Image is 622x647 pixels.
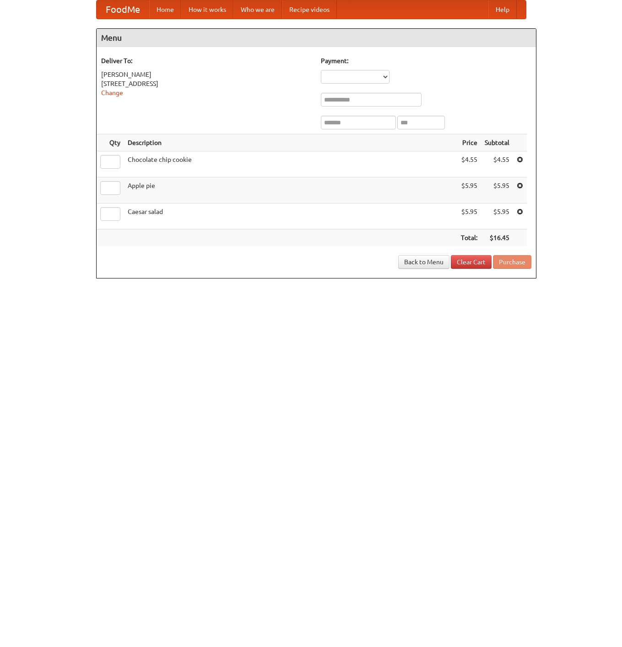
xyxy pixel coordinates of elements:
[451,255,492,269] a: Clear Cart
[481,177,513,203] td: $5.95
[124,177,457,203] td: Apple pie
[481,230,513,246] th: $16.45
[457,177,481,203] td: $5.95
[124,151,457,177] td: Chocolate chip cookie
[149,0,181,19] a: Home
[321,56,531,65] h5: Payment:
[233,0,282,19] a: Who we are
[481,203,513,230] td: $5.95
[457,230,481,246] th: Total:
[481,134,513,151] th: Subtotal
[97,134,124,151] th: Qty
[101,56,312,65] h5: Deliver To:
[124,203,457,230] td: Caesar salad
[398,255,449,269] a: Back to Menu
[457,151,481,177] td: $4.55
[481,151,513,177] td: $4.55
[457,134,481,151] th: Price
[101,79,312,88] div: [STREET_ADDRESS]
[457,203,481,230] td: $5.95
[488,0,517,19] a: Help
[97,0,149,19] a: FoodMe
[181,0,233,19] a: How it works
[124,134,457,151] th: Description
[97,29,536,47] h4: Menu
[282,0,337,19] a: Recipe videos
[101,89,123,96] a: Change
[101,70,312,79] div: [PERSON_NAME]
[493,255,531,269] button: Purchase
